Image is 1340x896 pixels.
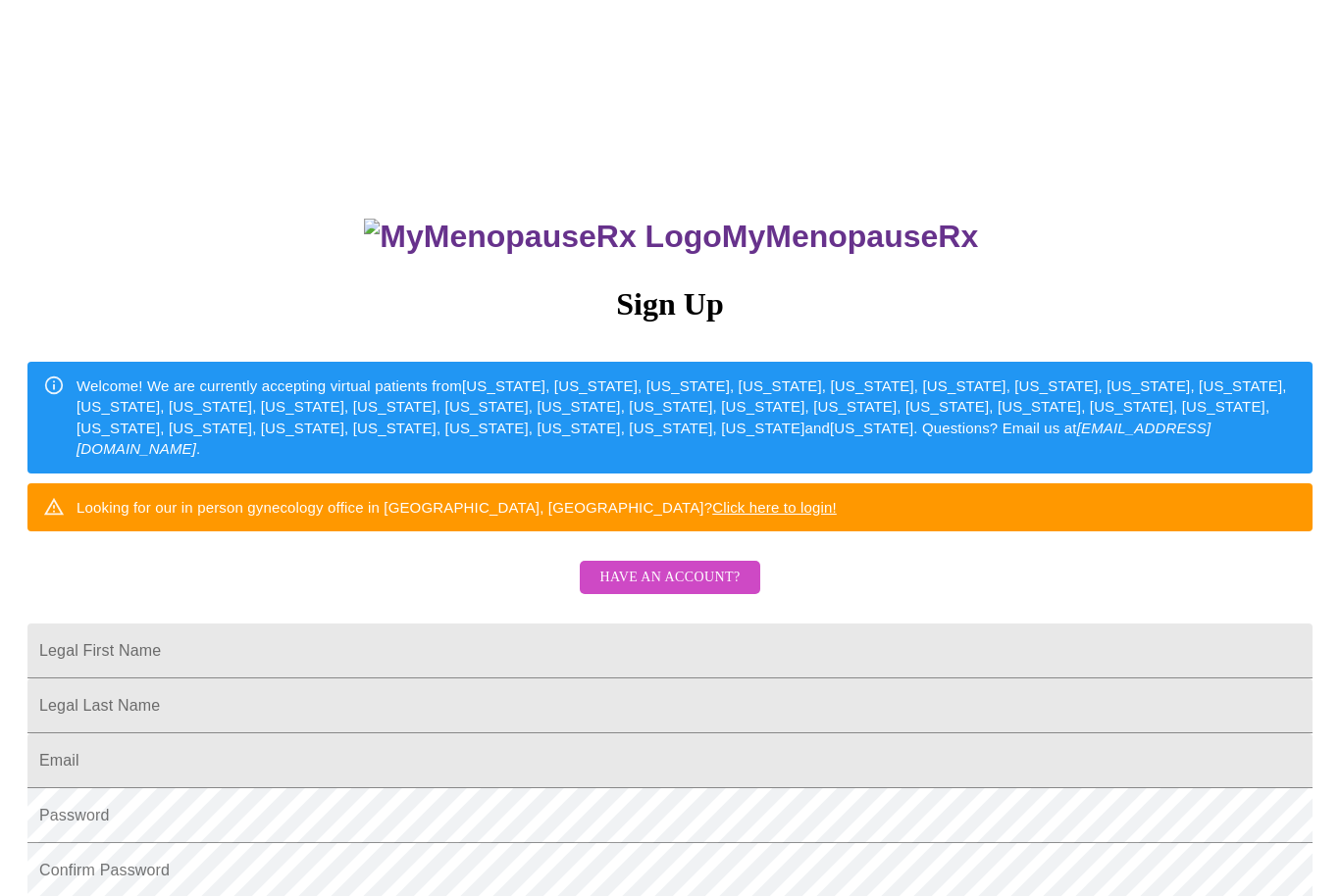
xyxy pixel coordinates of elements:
[575,582,764,599] a: Have an account?
[77,489,837,525] div: Looking for our in person gynecology office in [GEOGRAPHIC_DATA], [GEOGRAPHIC_DATA]?
[77,368,1297,468] div: Welcome! We are currently accepting virtual patients from [US_STATE], [US_STATE], [US_STATE], [US...
[27,286,1313,323] h3: Sign Up
[364,219,721,255] img: MyMenopauseRx Logo
[599,566,740,590] span: Have an account?
[712,499,837,516] a: Click here to login!
[30,219,1314,255] h3: MyMenopauseRx
[580,561,759,595] button: Have an account?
